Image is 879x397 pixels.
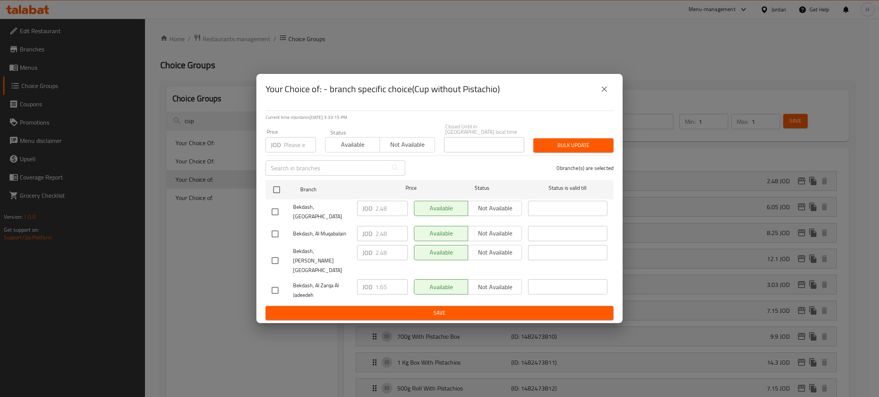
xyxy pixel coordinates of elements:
[293,281,351,300] span: Bekdash, Al Zarqa Al Jadeedeh
[375,226,408,241] input: Please enter price
[300,185,380,194] span: Branch
[293,202,351,221] span: Bekdash, [GEOGRAPHIC_DATA]
[443,183,522,193] span: Status
[266,114,613,121] p: Current time in Jordan is [DATE] 3:33:15 PM
[380,137,435,152] button: Not available
[266,160,388,176] input: Search in branches
[362,229,372,238] p: JOD
[272,308,607,318] span: Save
[375,279,408,295] input: Please enter price
[293,247,351,275] span: Bekdash, [PERSON_NAME][GEOGRAPHIC_DATA]
[533,138,613,152] button: Bulk update
[375,245,408,260] input: Please enter price
[328,139,377,150] span: Available
[383,139,431,150] span: Not available
[266,306,613,320] button: Save
[293,229,351,239] span: Bekdash, Al Muqabalain
[362,282,372,291] p: JOD
[595,80,613,98] button: close
[375,201,408,216] input: Please enter price
[325,137,380,152] button: Available
[528,183,607,193] span: Status is valid till
[362,248,372,257] p: JOD
[266,83,500,95] h2: Your Choice of: - branch specific choice(Cup without Pistachio)
[271,140,281,149] p: JOD
[362,204,372,213] p: JOD
[557,164,613,172] p: 0 branche(s) are selected
[386,183,436,193] span: Price
[539,141,607,150] span: Bulk update
[284,137,316,152] input: Please enter price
